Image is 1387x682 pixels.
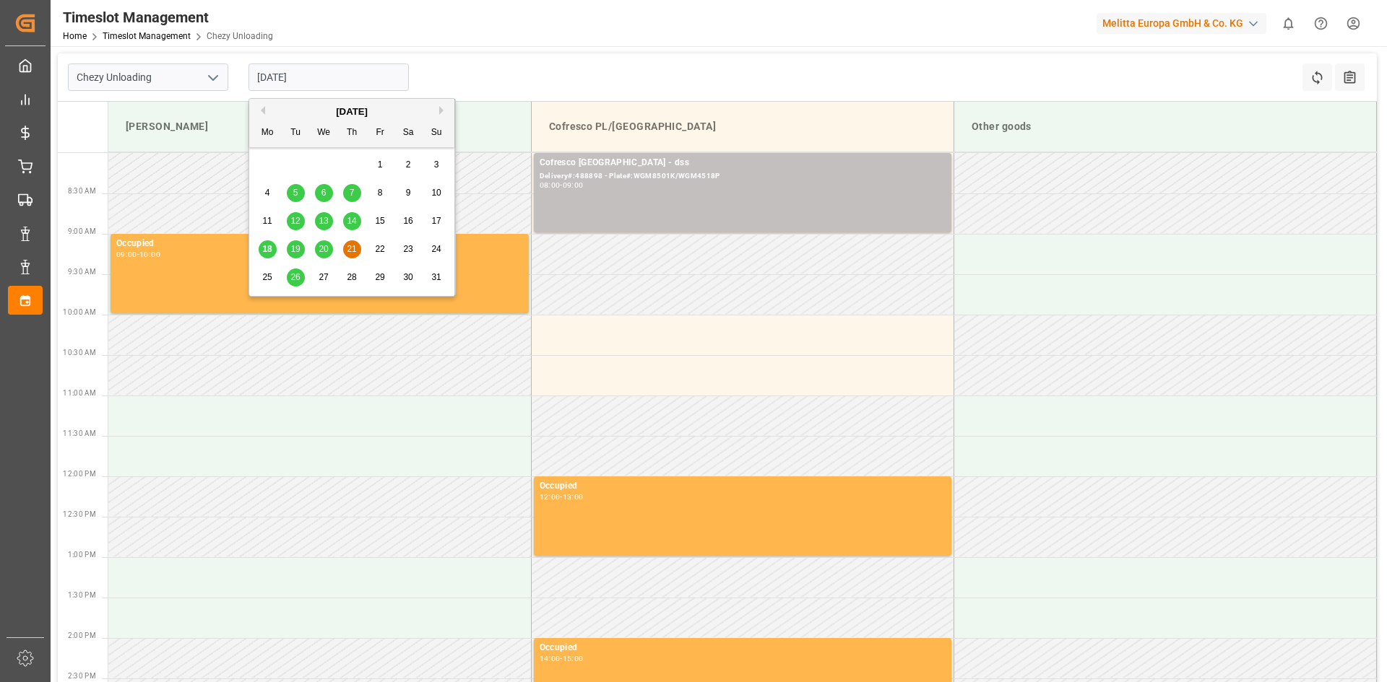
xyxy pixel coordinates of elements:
[68,631,96,639] span: 2:00 PM
[1097,9,1272,37] button: Melitta Europa GmbH & Co. KG
[347,216,356,226] span: 14
[315,240,333,258] div: Choose Wednesday, August 20th, 2025
[399,124,418,142] div: Sa
[540,655,561,662] div: 14:00
[428,212,446,230] div: Choose Sunday, August 17th, 2025
[540,479,946,494] div: Occupied
[319,216,328,226] span: 13
[371,156,389,174] div: Choose Friday, August 1st, 2025
[378,159,383,170] span: 1
[265,188,270,198] span: 4
[202,66,223,89] button: open menu
[262,216,272,226] span: 11
[315,184,333,202] div: Choose Wednesday, August 6th, 2025
[262,272,272,282] span: 25
[63,389,96,397] span: 11:00 AM
[399,212,418,230] div: Choose Saturday, August 16th, 2025
[259,240,277,258] div: Choose Monday, August 18th, 2025
[249,64,409,91] input: DD-MM-YYYY
[287,124,305,142] div: Tu
[399,268,418,287] div: Choose Saturday, August 30th, 2025
[563,655,584,662] div: 15:00
[428,184,446,202] div: Choose Sunday, August 10th, 2025
[563,494,584,500] div: 13:00
[560,655,562,662] div: -
[563,182,584,188] div: 09:00
[540,641,946,655] div: Occupied
[540,170,946,183] div: Delivery#:488898 - Plate#:WGM8501K/WGM4518P
[966,113,1365,140] div: Other goods
[406,188,411,198] span: 9
[371,212,389,230] div: Choose Friday, August 15th, 2025
[343,124,361,142] div: Th
[560,182,562,188] div: -
[343,184,361,202] div: Choose Thursday, August 7th, 2025
[431,188,441,198] span: 10
[262,244,272,254] span: 18
[1272,7,1305,40] button: show 0 new notifications
[290,244,300,254] span: 19
[343,240,361,258] div: Choose Thursday, August 21st, 2025
[287,268,305,287] div: Choose Tuesday, August 26th, 2025
[256,106,265,115] button: Previous Month
[399,240,418,258] div: Choose Saturday, August 23rd, 2025
[378,188,383,198] span: 8
[428,268,446,287] div: Choose Sunday, August 31st, 2025
[371,124,389,142] div: Fr
[403,272,412,282] span: 30
[259,212,277,230] div: Choose Monday, August 11th, 2025
[63,308,96,316] span: 10:00 AM
[431,244,441,254] span: 24
[403,244,412,254] span: 23
[68,187,96,195] span: 8:30 AM
[63,31,87,41] a: Home
[428,124,446,142] div: Su
[406,159,411,170] span: 2
[540,182,561,188] div: 08:00
[375,216,384,226] span: 15
[63,6,273,28] div: Timeslot Management
[249,105,454,119] div: [DATE]
[139,251,160,258] div: 10:00
[315,212,333,230] div: Choose Wednesday, August 13th, 2025
[120,113,519,140] div: [PERSON_NAME]
[371,240,389,258] div: Choose Friday, August 22nd, 2025
[68,64,228,91] input: Type to search/select
[431,216,441,226] span: 17
[116,251,137,258] div: 09:00
[1097,13,1266,34] div: Melitta Europa GmbH & Co. KG
[403,216,412,226] span: 16
[68,551,96,559] span: 1:00 PM
[259,124,277,142] div: Mo
[287,184,305,202] div: Choose Tuesday, August 5th, 2025
[428,240,446,258] div: Choose Sunday, August 24th, 2025
[137,251,139,258] div: -
[319,244,328,254] span: 20
[371,184,389,202] div: Choose Friday, August 8th, 2025
[399,156,418,174] div: Choose Saturday, August 2nd, 2025
[63,349,96,357] span: 10:30 AM
[254,151,451,292] div: month 2025-08
[347,272,356,282] span: 28
[63,470,96,478] span: 12:00 PM
[315,268,333,287] div: Choose Wednesday, August 27th, 2025
[540,494,561,500] div: 12:00
[290,272,300,282] span: 26
[343,268,361,287] div: Choose Thursday, August 28th, 2025
[1305,7,1337,40] button: Help Center
[290,216,300,226] span: 12
[68,227,96,235] span: 9:00 AM
[321,188,327,198] span: 6
[63,510,96,518] span: 12:30 PM
[287,212,305,230] div: Choose Tuesday, August 12th, 2025
[287,240,305,258] div: Choose Tuesday, August 19th, 2025
[68,672,96,680] span: 2:30 PM
[371,268,389,287] div: Choose Friday, August 29th, 2025
[350,188,355,198] span: 7
[347,244,356,254] span: 21
[68,268,96,276] span: 9:30 AM
[116,237,523,251] div: Occupied
[375,244,384,254] span: 22
[434,159,439,170] span: 3
[259,184,277,202] div: Choose Monday, August 4th, 2025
